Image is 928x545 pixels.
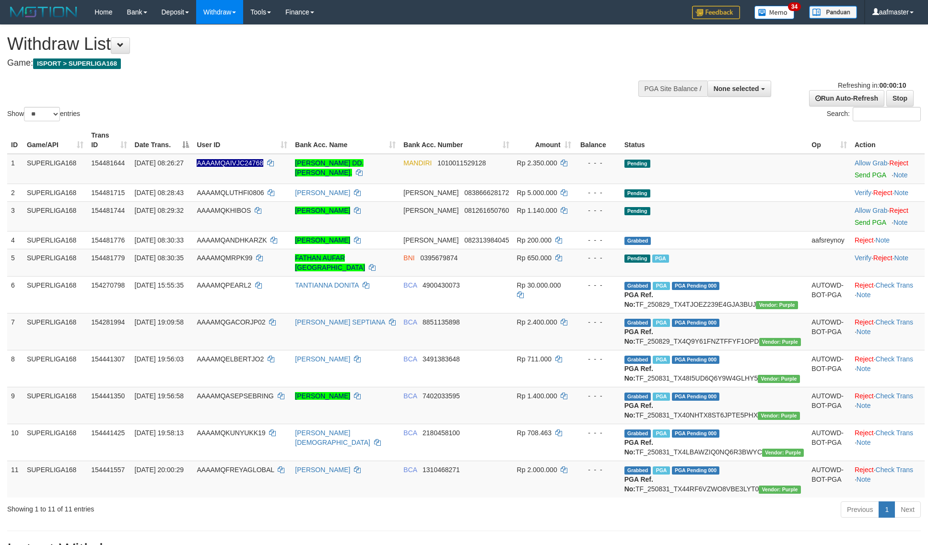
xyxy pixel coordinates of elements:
[808,424,851,461] td: AUTOWD-BOT-PGA
[672,429,720,438] span: PGA Pending
[23,184,87,201] td: SUPERLIGA168
[857,291,871,299] a: Note
[672,282,720,290] span: PGA Pending
[857,475,871,483] a: Note
[851,313,925,350] td: · ·
[653,393,670,401] span: Marked by aafsoycanthlai
[33,58,121,69] span: ISPORT > SUPERLIGA168
[423,466,460,474] span: Copy 1310468271 to clipboard
[827,107,921,121] label: Search:
[197,159,263,167] span: Nama rekening ada tanda titik/strip, harap diedit
[517,318,557,326] span: Rp 2.400.000
[23,350,87,387] td: SUPERLIGA168
[851,461,925,498] td: · ·
[672,466,720,475] span: PGA Pending
[91,207,125,214] span: 154481744
[851,249,925,276] td: · ·
[87,127,130,154] th: Trans ID: activate to sort column ascending
[91,429,125,437] span: 154441425
[135,392,184,400] span: [DATE] 19:56:58
[517,189,557,197] span: Rp 5.000.000
[197,355,264,363] span: AAAAMQELBERTJO2
[857,365,871,372] a: Note
[809,90,884,106] a: Run Auto-Refresh
[851,154,925,184] td: ·
[91,236,125,244] span: 154481776
[855,466,874,474] a: Reject
[23,231,87,249] td: SUPERLIGA168
[135,207,184,214] span: [DATE] 08:29:32
[754,6,795,19] img: Button%20Memo.svg
[756,301,798,309] span: Vendor URL: https://trx4.1velocity.biz
[851,231,925,249] td: ·
[855,159,887,167] a: Allow Grab
[876,281,914,289] a: Check Trans
[714,85,759,93] span: None selected
[876,236,890,244] a: Note
[889,159,908,167] a: Reject
[403,318,417,326] span: BCA
[808,276,851,313] td: AUTOWD-BOT-PGA
[135,159,184,167] span: [DATE] 08:26:27
[23,201,87,231] td: SUPERLIGA168
[7,231,23,249] td: 4
[295,189,350,197] a: [PERSON_NAME]
[291,127,399,154] th: Bank Acc. Name: activate to sort column ascending
[624,282,651,290] span: Grabbed
[23,387,87,424] td: SUPERLIGA168
[808,313,851,350] td: AUTOWD-BOT-PGA
[624,189,650,197] span: Pending
[838,81,906,89] span: Refreshing in:
[579,206,617,215] div: - - -
[197,189,264,197] span: AAAAMQLUTHFI0806
[893,171,908,179] a: Note
[624,237,651,245] span: Grabbed
[135,429,184,437] span: [DATE] 19:58:13
[517,281,561,289] span: Rp 30.000.000
[513,127,575,154] th: Amount: activate to sort column ascending
[23,276,87,313] td: SUPERLIGA168
[91,355,125,363] span: 154441307
[851,184,925,201] td: · ·
[23,127,87,154] th: Game/API: activate to sort column ascending
[295,355,350,363] a: [PERSON_NAME]
[193,127,291,154] th: User ID: activate to sort column ascending
[91,159,125,167] span: 154481644
[808,387,851,424] td: AUTOWD-BOT-PGA
[23,249,87,276] td: SUPERLIGA168
[624,475,653,493] b: PGA Ref. No:
[517,429,552,437] span: Rp 708.463
[855,318,874,326] a: Reject
[894,254,908,262] a: Note
[857,328,871,336] a: Note
[808,461,851,498] td: AUTOWD-BOT-PGA
[517,392,557,400] span: Rp 1.400.000
[624,207,650,215] span: Pending
[7,5,80,19] img: MOTION_logo.png
[876,318,914,326] a: Check Trans
[295,466,350,474] a: [PERSON_NAME]
[855,392,874,400] a: Reject
[7,461,23,498] td: 11
[135,281,184,289] span: [DATE] 15:55:35
[857,439,871,446] a: Note
[876,429,914,437] a: Check Trans
[135,318,184,326] span: [DATE] 19:09:58
[295,207,350,214] a: [PERSON_NAME]
[758,412,799,420] span: Vendor URL: https://trx4.1velocity.biz
[91,254,125,262] span: 154481779
[855,281,874,289] a: Reject
[423,429,460,437] span: Copy 2180458100 to clipboard
[91,189,125,197] span: 154481715
[135,236,184,244] span: [DATE] 08:30:33
[295,429,370,446] a: [PERSON_NAME][DEMOGRAPHIC_DATA]
[197,466,274,474] span: AAAAMQFREYAGLOBAL
[7,500,379,514] div: Showing 1 to 11 of 11 entries
[517,236,552,244] span: Rp 200.000
[876,466,914,474] a: Check Trans
[855,159,889,167] span: ·
[423,318,460,326] span: Copy 8851135898 to clipboard
[24,107,60,121] select: Showentries
[621,276,808,313] td: TF_250829_TX4TJOEZ239E4GJA3BUJ
[855,429,874,437] a: Reject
